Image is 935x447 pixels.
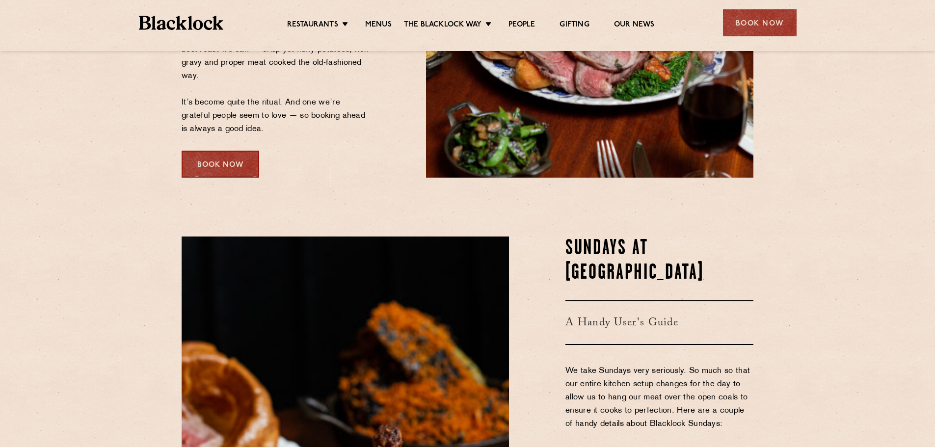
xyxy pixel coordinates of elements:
h2: Sundays at [GEOGRAPHIC_DATA] [565,237,753,286]
div: Book Now [723,9,797,36]
a: Gifting [560,20,589,31]
a: Menus [365,20,392,31]
a: Restaurants [287,20,338,31]
a: Our News [614,20,655,31]
p: We take Sundays very seriously. So much so that our entire kitchen setup changes for the day to a... [565,365,753,444]
a: People [508,20,535,31]
h3: A Handy User's Guide [565,300,753,345]
img: BL_Textured_Logo-footer-cropped.svg [139,16,224,30]
a: The Blacklock Way [404,20,481,31]
div: Book Now [182,151,259,178]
